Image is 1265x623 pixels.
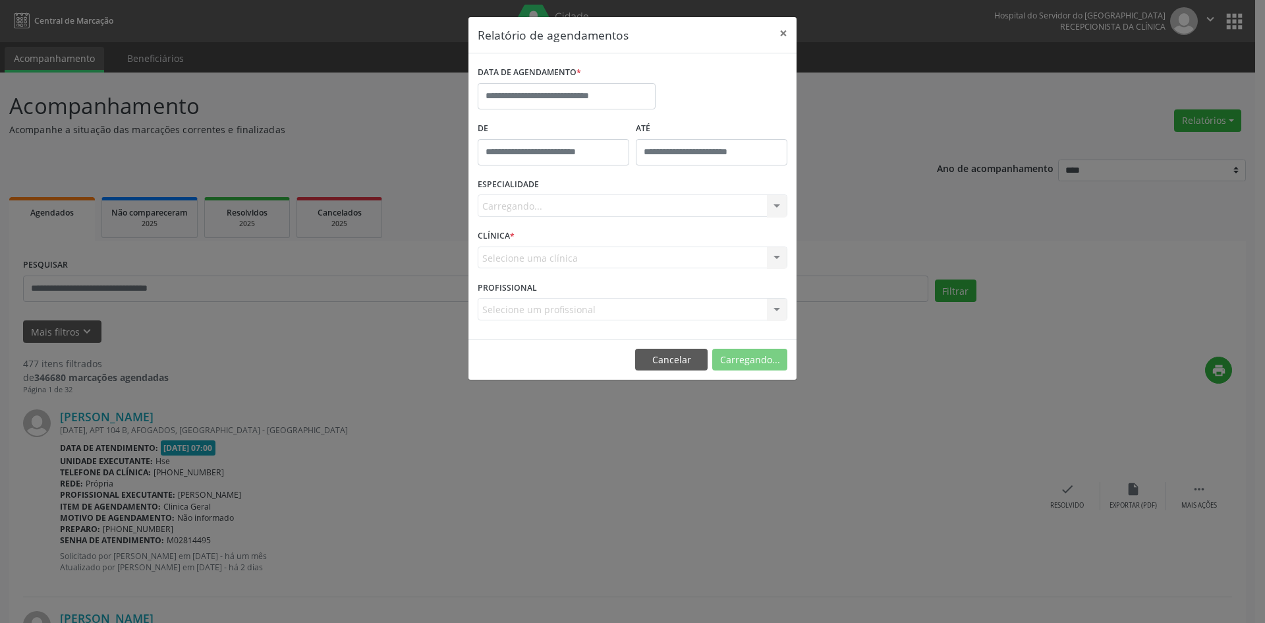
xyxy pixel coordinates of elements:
label: ATÉ [636,119,787,139]
label: De [478,119,629,139]
label: PROFISSIONAL [478,278,537,298]
h5: Relatório de agendamentos [478,26,629,44]
button: Cancelar [635,349,708,371]
label: ESPECIALIDADE [478,175,539,195]
label: CLÍNICA [478,226,515,247]
label: DATA DE AGENDAMENTO [478,63,581,83]
button: Close [770,17,797,49]
button: Carregando... [712,349,787,371]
